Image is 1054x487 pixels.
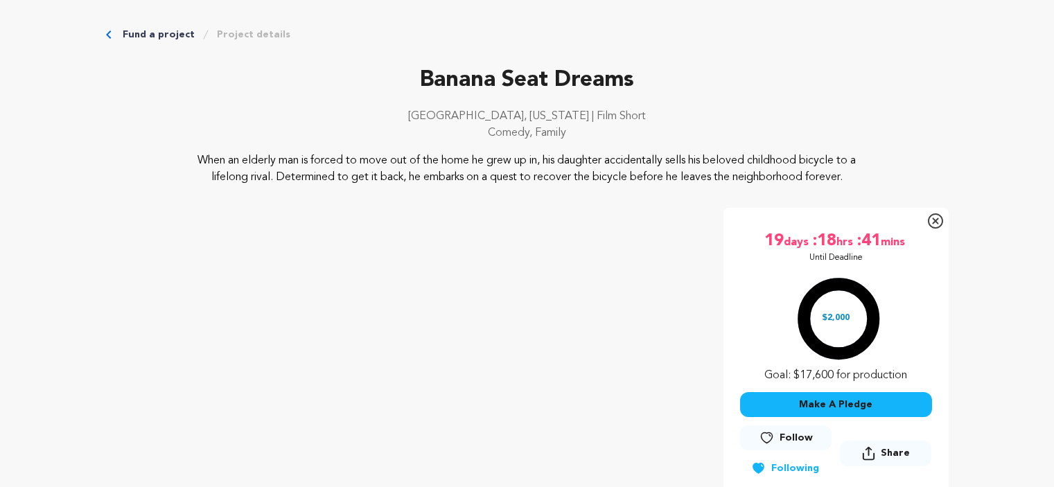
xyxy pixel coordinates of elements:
span: Share [840,441,931,472]
span: :41 [856,230,881,252]
button: Following [740,456,830,481]
p: Comedy, Family [106,125,949,141]
p: Banana Seat Dreams [106,64,949,97]
span: :18 [811,230,836,252]
span: hrs [836,230,856,252]
span: 19 [764,230,784,252]
button: Follow [740,425,832,450]
button: Share [840,441,931,466]
div: Breadcrumb [106,28,949,42]
p: When an elderly man is forced to move out of the home he grew up in, his daughter accidentally se... [190,152,864,186]
a: Project details [217,28,290,42]
span: Share [881,446,910,460]
span: mins [881,230,908,252]
span: Follow [780,431,813,445]
span: days [784,230,811,252]
p: Until Deadline [809,252,863,263]
p: [GEOGRAPHIC_DATA], [US_STATE] | Film Short [106,108,949,125]
a: Fund a project [123,28,195,42]
button: Make A Pledge [740,392,932,417]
